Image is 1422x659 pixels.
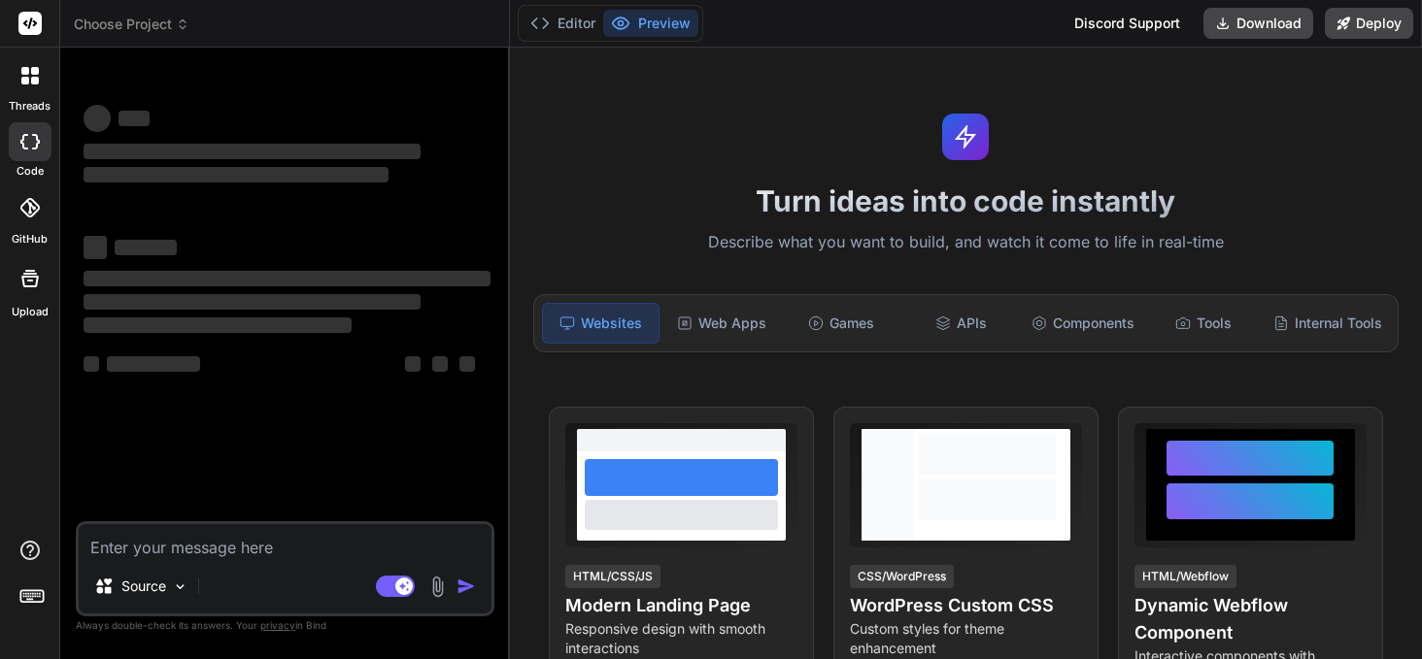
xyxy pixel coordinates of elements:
div: Websites [542,303,660,344]
div: HTML/Webflow [1134,565,1236,588]
h4: Modern Landing Page [565,592,797,619]
span: ‌ [84,105,111,132]
span: ‌ [107,356,200,372]
span: ‌ [115,240,177,255]
img: Pick Models [172,578,188,595]
div: Discord Support [1063,8,1192,39]
p: Custom styles for theme enhancement [850,619,1082,658]
span: ‌ [84,356,99,372]
span: ‌ [118,111,150,126]
span: ‌ [432,356,448,372]
img: attachment [426,576,449,598]
span: ‌ [84,271,491,286]
span: privacy [260,619,295,631]
button: Deploy [1325,8,1413,39]
span: ‌ [84,317,352,333]
p: Source [121,577,166,596]
span: ‌ [405,356,421,372]
span: ‌ [84,294,421,310]
img: icon [457,577,476,596]
h1: Turn ideas into code instantly [522,183,1410,218]
h4: WordPress Custom CSS [850,592,1082,619]
div: Tools [1146,303,1262,344]
div: Games [784,303,899,344]
span: ‌ [459,356,475,372]
span: ‌ [84,167,389,182]
div: Internal Tools [1266,303,1390,344]
p: Responsive design with smooth interactions [565,619,797,658]
p: Describe what you want to build, and watch it come to life in real-time [522,230,1410,255]
span: ‌ [84,144,421,159]
div: APIs [903,303,1019,344]
h4: Dynamic Webflow Component [1134,592,1367,646]
span: ‌ [84,236,107,259]
label: code [17,163,44,180]
div: CSS/WordPress [850,565,954,588]
div: Components [1024,303,1142,344]
label: threads [9,98,51,115]
button: Download [1203,8,1313,39]
label: Upload [12,304,49,320]
button: Preview [603,10,698,37]
div: HTML/CSS/JS [565,565,660,588]
label: GitHub [12,231,48,247]
span: Choose Project [74,15,189,34]
div: Web Apps [663,303,779,344]
p: Always double-check its answers. Your in Bind [76,616,494,635]
button: Editor [523,10,603,37]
